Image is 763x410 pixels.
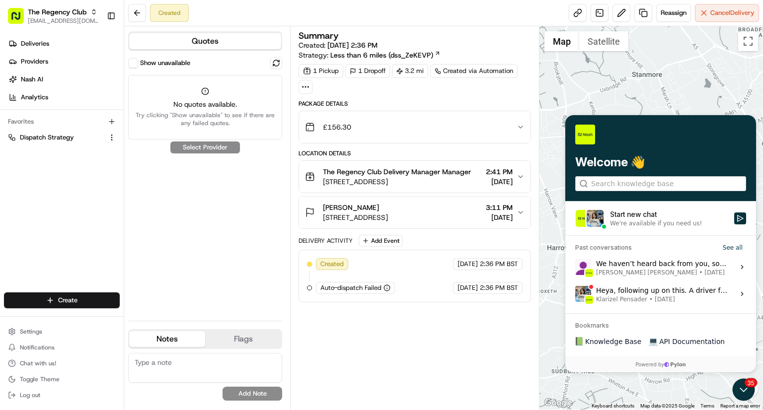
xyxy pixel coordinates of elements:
a: Nash AI [4,71,124,87]
span: 2:36 PM BST [480,283,518,292]
span: Deliveries [21,39,49,48]
span: Auto-dispatch Failed [320,283,381,292]
span: [STREET_ADDRESS] [323,177,471,187]
img: Google [542,397,575,410]
span: Nash AI [21,75,43,84]
div: Strategy: [299,50,441,60]
span: Created [320,260,344,269]
span: Chat with us! [20,359,56,367]
button: Create [4,292,120,308]
a: Terms (opens in new tab) [700,403,714,409]
span: Log out [20,391,40,399]
button: Toggle fullscreen view [738,31,758,51]
button: Add Event [359,235,403,247]
button: Settings [4,325,120,339]
div: 1 Pickup [299,64,343,78]
button: Quotes [129,33,281,49]
button: The Regency Club Delivery Manager Manager[STREET_ADDRESS]2:41 PM[DATE] [299,161,531,193]
span: £156.30 [323,122,351,132]
span: Settings [20,328,42,336]
span: [DATE] 2:36 PM [327,41,378,50]
div: Package Details [299,100,531,108]
span: No quotes available. [135,99,276,109]
div: 3.2 mi [392,64,428,78]
button: Reassign [656,4,691,22]
span: The Regency Club Delivery Manager Manager [323,167,471,177]
span: [DATE] [486,212,513,222]
button: [PERSON_NAME][STREET_ADDRESS]3:11 PM[DATE] [299,197,531,228]
button: The Regency Club[EMAIL_ADDRESS][DOMAIN_NAME] [4,4,103,28]
span: [DATE] [458,283,478,292]
button: Dispatch Strategy [4,130,120,145]
span: [STREET_ADDRESS] [323,212,388,222]
button: Show satellite imagery [579,31,628,51]
iframe: Customer support window [565,115,756,372]
h3: Summary [299,31,339,40]
span: 2:36 PM BST [480,260,518,269]
span: 2:41 PM [486,167,513,177]
a: Deliveries [4,36,124,52]
button: CancelDelivery [695,4,759,22]
a: Report a map error [720,403,760,409]
button: Flags [205,331,281,347]
span: Created: [299,40,378,50]
button: Keyboard shortcuts [592,403,634,410]
span: Notifications [20,343,55,351]
a: Dispatch Strategy [8,133,104,142]
span: Toggle Theme [20,375,60,383]
a: Created via Automation [430,64,518,78]
span: [PERSON_NAME] [323,203,379,212]
button: Notes [129,331,205,347]
div: Location Details [299,149,531,157]
div: Favorites [4,114,120,130]
span: [DATE] [458,260,478,269]
span: Map data ©2025 Google [640,403,694,409]
button: Notifications [4,341,120,354]
span: Cancel Delivery [710,8,755,17]
span: 3:11 PM [486,203,513,212]
span: Reassign [661,8,687,17]
span: Try clicking "Show unavailable" to see if there are any failed quotes. [135,111,276,127]
iframe: Open customer support [731,377,758,404]
div: 1 Dropoff [345,64,390,78]
button: [EMAIL_ADDRESS][DOMAIN_NAME] [28,17,99,25]
a: Open this area in Google Maps (opens a new window) [542,397,575,410]
span: The Regency Club [28,7,86,17]
button: Log out [4,388,120,402]
a: Less than 6 miles (dss_ZeKEVP) [330,50,441,60]
button: Chat with us! [4,356,120,370]
span: [DATE] [486,177,513,187]
a: Analytics [4,89,124,105]
div: Delivery Activity [299,237,353,245]
button: £156.30 [299,111,531,143]
span: Providers [21,57,48,66]
a: Providers [4,54,124,69]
